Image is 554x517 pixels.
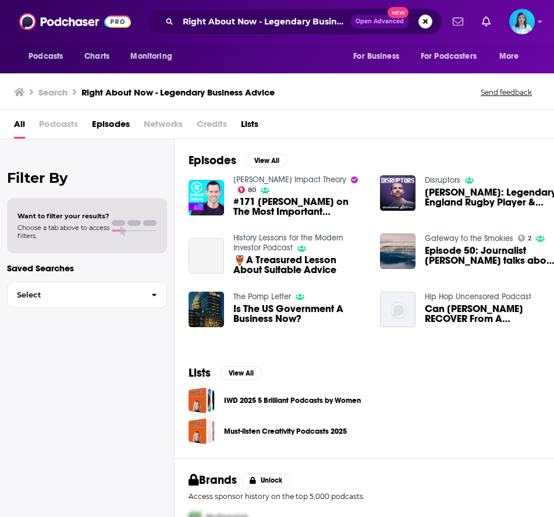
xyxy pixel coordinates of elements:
[38,87,68,98] h3: Search
[19,10,131,33] img: Podchaser - Follow, Share and Rate Podcasts
[77,45,116,68] a: Charts
[224,394,361,407] a: IWD 2025 5 Brilliant Podcasts by Women
[246,154,287,168] button: View All
[189,473,237,487] h2: Brands
[178,12,350,31] input: Search podcasts, credits, & more...
[248,187,256,193] span: 80
[7,169,167,186] h2: Filter By
[224,425,347,438] a: Must-listen Creativity Podcasts 2025
[233,197,366,217] a: #171 Ramit Sethi on The Most Important Financial Advice You Need to Hear Right Now | Impact Theory
[380,292,416,327] img: Can Bill Cosby RECOVER From A DEVASTATING Judgment?! Matthew Knowles EXPOSES Disturbing Info Abou...
[425,292,531,302] a: Hip Hop Uncensored Podcast
[518,235,532,242] a: 2
[130,48,172,65] span: Monitoring
[238,186,257,193] a: 80
[189,366,262,380] a: ListsView All
[233,292,291,302] a: The Pomp Letter
[220,366,262,380] button: View All
[189,180,224,215] img: #171 Ramit Sethi on The Most Important Financial Advice You Need to Hear Right Now | Impact Theory
[20,45,78,68] button: open menu
[242,473,291,487] button: Unlock
[81,87,275,98] h3: Right About Now - Legendary Business Advice
[509,9,535,34] img: User Profile
[413,45,493,68] button: open menu
[189,153,236,168] h2: Episodes
[233,175,346,185] a: Tom Bilyeu's Impact Theory
[7,263,167,274] p: Saved Searches
[241,115,258,139] a: Lists
[189,238,224,274] a: 🏺A Treasured Lesson About Suitable Advice
[350,15,409,29] button: Open AdvancedNew
[189,492,540,501] p: Access sponsor history on the top 5,000 podcasts.
[477,87,535,97] button: Send feedback
[17,212,109,220] span: Want to filter your results?
[14,115,25,139] a: All
[421,48,477,65] span: For Podcasters
[8,291,142,299] span: Select
[425,175,460,185] a: Disruptors
[197,115,227,139] span: Credits
[189,418,215,444] a: Must-listen Creativity Podcasts 2025
[499,48,519,65] span: More
[509,9,535,34] span: Logged in as ClarisseG
[189,387,215,413] a: IWD 2025 5 Brilliant Podcasts by Women
[425,233,513,243] a: Gateway to the Smokies
[189,292,224,327] img: Is The US Government A Business Now?
[17,224,109,240] span: Choose a tab above to access filters.
[477,12,495,31] a: Show notifications dropdown
[528,236,531,241] span: 2
[233,304,366,324] a: Is The US Government A Business Now?
[356,19,404,24] span: Open Advanced
[380,175,416,211] img: Lawrence Dallaglio: Legendary England Rugby Player & World Cup Winner [Business, mindset, entrepr...
[144,115,183,139] span: Networks
[233,197,366,217] span: #171 [PERSON_NAME] on The Most Important Financial Advice You Need to Hear Right Now | Impact Theory
[380,233,416,269] img: Episode 50: Journalist Garret Woodward talks about Music in the Smokies and the Legendary Musicia...
[388,7,409,18] span: New
[146,8,442,35] div: Search podcasts, credits, & more...
[189,153,287,168] a: EpisodesView All
[29,48,63,65] span: Podcasts
[39,115,78,139] span: Podcasts
[353,48,399,65] span: For Business
[345,45,414,68] button: open menu
[509,9,535,34] button: Show profile menu
[233,233,343,253] a: History Lessons for the Modern Investor Podcast
[84,48,109,65] span: Charts
[448,12,468,31] a: Show notifications dropdown
[92,115,130,139] a: Episodes
[233,255,366,275] a: 🏺A Treasured Lesson About Suitable Advice
[491,45,534,68] button: open menu
[189,366,211,380] h2: Lists
[7,282,167,308] button: Select
[122,45,187,68] button: open menu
